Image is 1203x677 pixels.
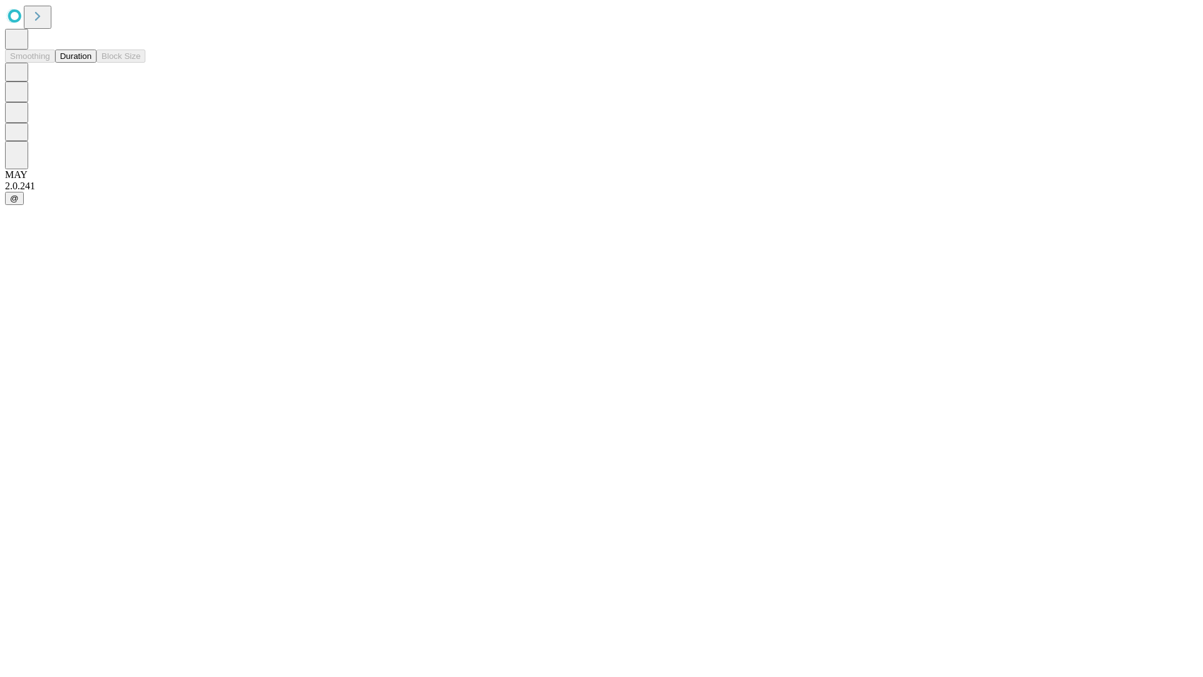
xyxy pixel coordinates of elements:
div: 2.0.241 [5,181,1198,192]
div: MAY [5,169,1198,181]
button: Block Size [96,50,145,63]
button: Smoothing [5,50,55,63]
button: Duration [55,50,96,63]
button: @ [5,192,24,205]
span: @ [10,194,19,203]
